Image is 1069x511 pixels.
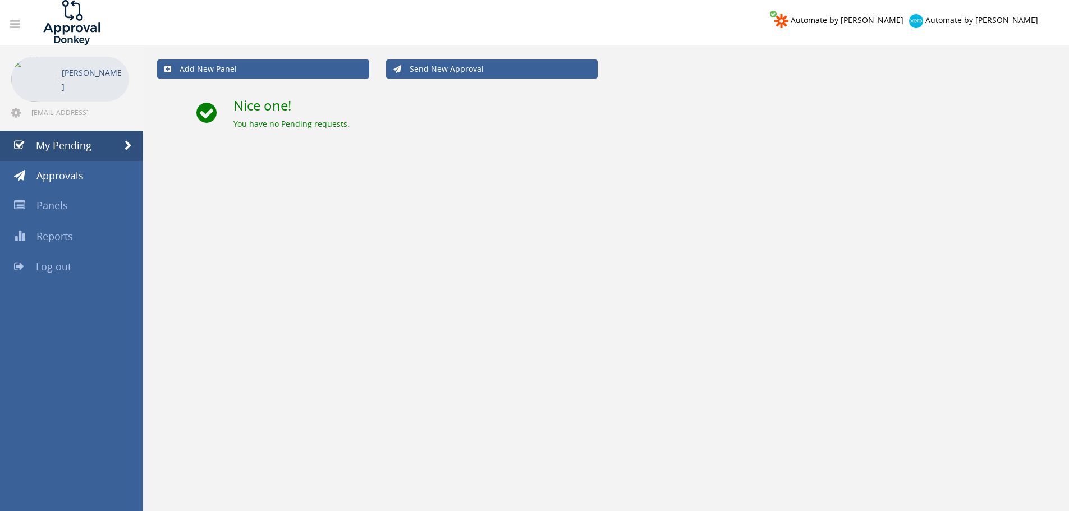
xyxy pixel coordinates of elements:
[36,199,68,212] span: Panels
[31,108,127,117] span: [EMAIL_ADDRESS][DOMAIN_NAME]
[233,98,1055,113] h2: Nice one!
[36,169,84,182] span: Approvals
[909,14,923,28] img: xero-logo.png
[36,260,71,273] span: Log out
[774,14,788,28] img: zapier-logomark.png
[386,59,598,79] a: Send New Approval
[157,59,369,79] a: Add New Panel
[36,139,91,152] span: My Pending
[791,15,903,25] span: Automate by [PERSON_NAME]
[925,15,1038,25] span: Automate by [PERSON_NAME]
[36,229,73,243] span: Reports
[233,118,1055,130] div: You have no Pending requests.
[62,66,123,94] p: [PERSON_NAME]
